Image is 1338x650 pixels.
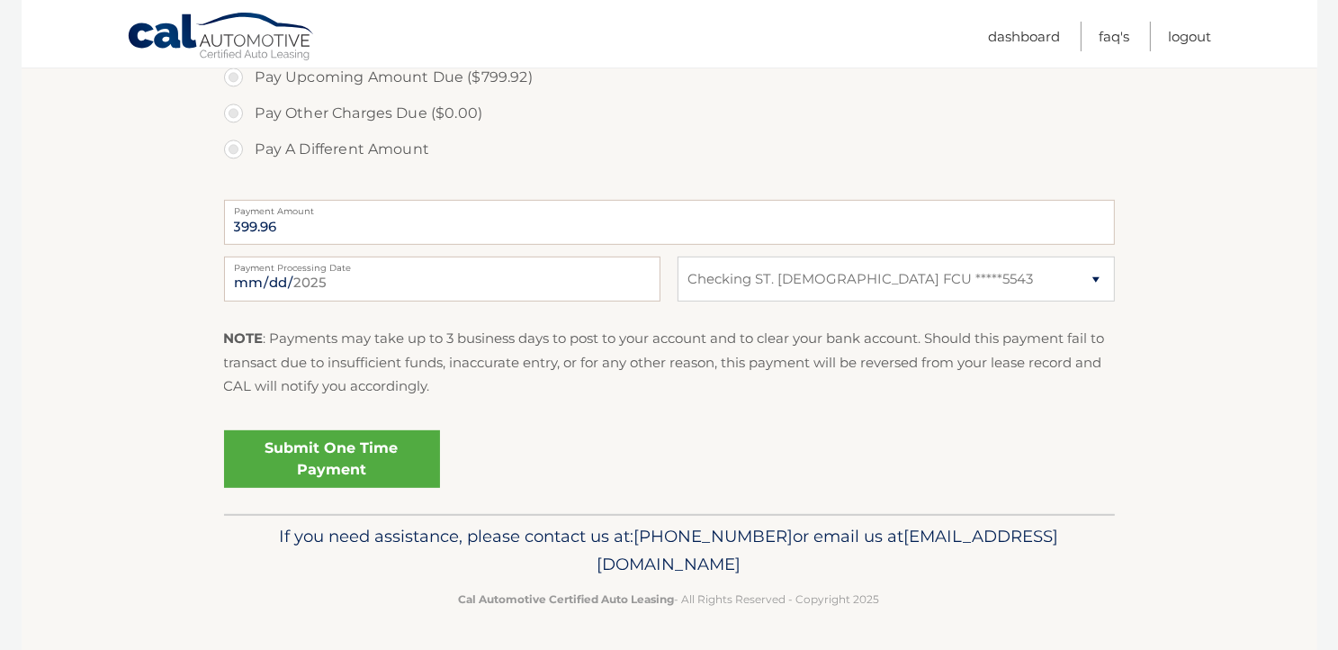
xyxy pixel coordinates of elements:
label: Pay Other Charges Due ($0.00) [224,95,1115,131]
strong: NOTE [224,330,264,347]
a: Cal Automotive [127,12,316,64]
p: - All Rights Reserved - Copyright 2025 [236,590,1103,609]
a: Logout [1169,22,1212,51]
a: FAQ's [1100,22,1130,51]
strong: Cal Automotive Certified Auto Leasing [459,592,675,606]
input: Payment Amount [224,200,1115,245]
label: Pay A Different Amount [224,131,1115,167]
label: Payment Amount [224,200,1115,214]
a: Dashboard [989,22,1061,51]
input: Payment Date [224,257,660,302]
p: : Payments may take up to 3 business days to post to your account and to clear your bank account.... [224,327,1115,398]
a: Submit One Time Payment [224,430,440,488]
p: If you need assistance, please contact us at: or email us at [236,522,1103,580]
span: [PHONE_NUMBER] [634,526,794,546]
label: Pay Upcoming Amount Due ($799.92) [224,59,1115,95]
label: Payment Processing Date [224,257,660,271]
